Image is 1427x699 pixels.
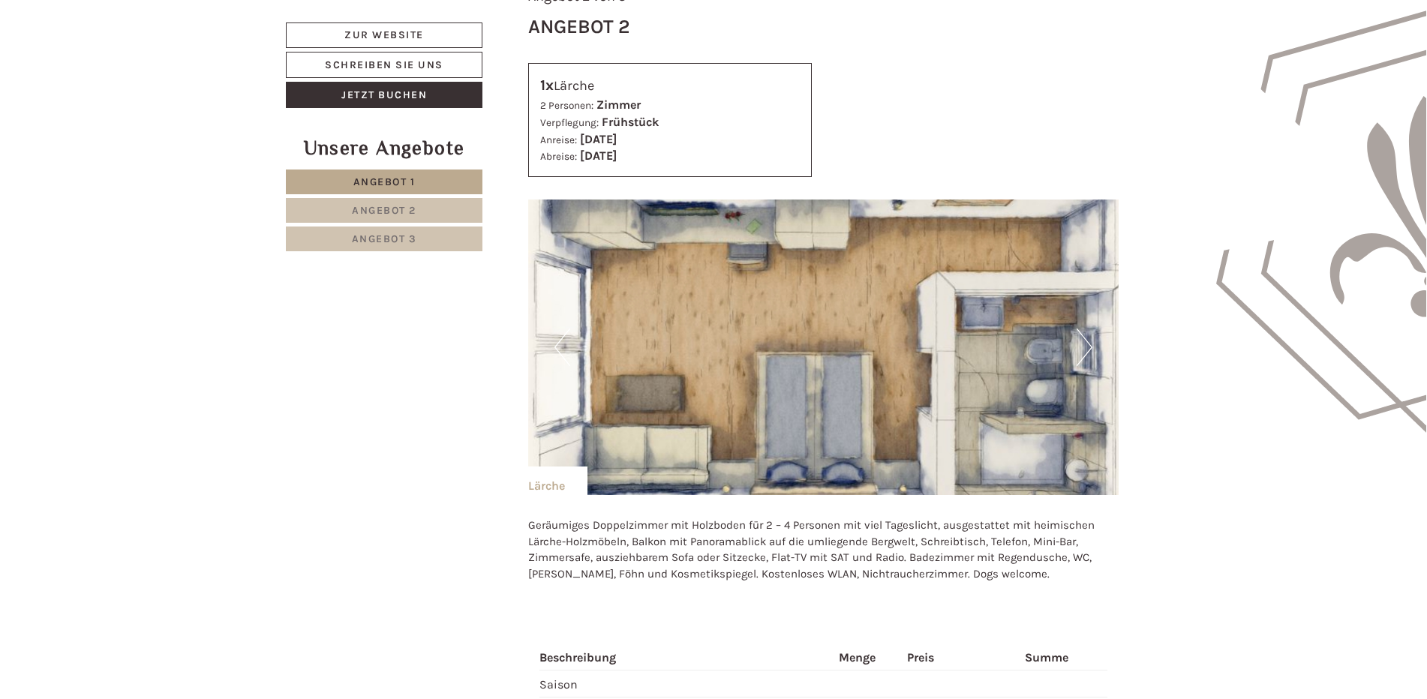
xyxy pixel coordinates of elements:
b: [DATE] [580,148,617,163]
div: Hotel B&B Feldmessner [23,43,244,55]
small: Anreise: [540,134,577,145]
span: Angebot 2 [352,204,416,217]
div: Lärche [540,75,801,97]
div: Unsere Angebote [286,134,482,162]
div: Lärche [528,466,587,495]
small: 2 Personen: [540,100,593,111]
a: Zur Website [286,22,482,48]
div: Guten Tag, wie können wir Ihnen helfen? [11,40,251,86]
img: image [528,199,1119,495]
span: Angebot 3 [352,232,417,245]
b: 1x [540,76,554,94]
td: Saison [539,670,833,697]
b: Frühstück [602,115,659,129]
a: Schreiben Sie uns [286,52,482,78]
b: Zimmer [596,97,641,112]
small: Abreise: [540,151,577,162]
th: Summe [1019,646,1107,670]
a: Jetzt buchen [286,82,482,108]
div: Angebot 2 [528,13,630,40]
button: Senden [495,395,590,421]
th: Beschreibung [539,646,833,670]
small: Verpflegung: [540,117,599,128]
button: Previous [554,328,570,366]
p: Geräumiges Doppelzimmer mit Holzboden für 2 – 4 Personen mit viel Tageslicht, ausgestattet mit he... [528,517,1119,582]
b: [DATE] [580,132,617,146]
button: Next [1077,328,1092,366]
small: 11:25 [23,73,244,83]
div: Sonntag [260,11,329,37]
th: Preis [901,646,1019,670]
th: Menge [833,646,901,670]
span: Angebot 1 [353,175,416,188]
